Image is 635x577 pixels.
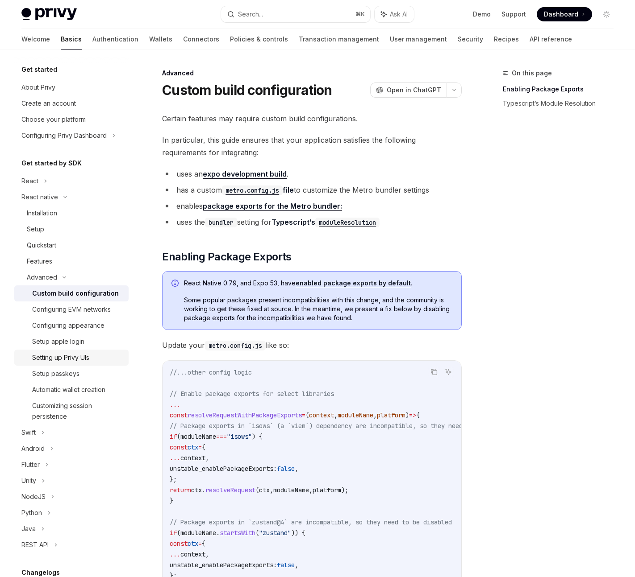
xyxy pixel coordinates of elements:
[202,443,205,451] span: {
[14,285,129,301] a: Custom build configuration
[273,486,309,494] span: moduleName
[27,208,57,218] div: Installation
[387,86,441,95] span: Open in ChatGPT
[21,540,49,550] div: REST API
[21,459,40,470] div: Flutter
[180,550,205,558] span: context
[259,486,270,494] span: ctx
[21,64,57,75] h5: Get started
[170,540,188,548] span: const
[309,486,313,494] span: ,
[370,82,447,98] button: Open in ChatGPT
[14,366,129,382] a: Setup passkeys
[252,433,263,441] span: ) {
[177,433,180,441] span: (
[170,550,180,558] span: ...
[503,82,621,96] a: Enabling Package Exports
[180,454,205,462] span: context
[205,454,209,462] span: ,
[205,550,209,558] span: ,
[180,529,216,537] span: moduleName
[170,518,452,526] span: // Package exports in `zustand@4` are incompatible, so they need to be disabled
[21,29,50,50] a: Welcome
[21,475,36,486] div: Unity
[32,400,123,422] div: Customizing session persistence
[202,486,205,494] span: .
[170,465,277,473] span: unstable_enablePackageExports:
[220,529,255,537] span: startsWith
[305,411,309,419] span: (
[188,411,302,419] span: resolveRequestWithPackageExports
[162,82,332,98] h1: Custom build configuration
[177,529,180,537] span: (
[21,443,45,454] div: Android
[14,334,129,350] a: Setup apple login
[222,185,283,195] code: metro.config.js
[32,336,84,347] div: Setup apple login
[162,200,462,212] li: enables
[494,29,519,50] a: Recipes
[21,192,58,202] div: React native
[170,422,516,430] span: // Package exports in `isows` (a `viem`) dependency are incompatible, so they need to be disabled
[299,29,379,50] a: Transaction management
[162,184,462,196] li: has a custom to customize the Metro bundler settings
[32,368,79,379] div: Setup passkeys
[390,10,408,19] span: Ask AI
[315,218,380,227] code: moduleResolution
[21,130,107,141] div: Configuring Privy Dashboard
[27,256,52,267] div: Features
[21,427,36,438] div: Swift
[222,185,294,194] a: metro.config.jsfile
[149,29,172,50] a: Wallets
[458,29,483,50] a: Security
[162,250,292,264] span: Enabling Package Exports
[32,384,105,395] div: Automatic wallet creation
[183,29,219,50] a: Connectors
[14,111,129,128] a: Choose your platform
[162,339,462,351] span: Update your like so:
[295,561,298,569] span: ,
[198,443,202,451] span: =
[170,561,277,569] span: unstable_enablePackageExports:
[14,301,129,317] a: Configuring EVM networks
[203,202,342,211] a: package exports for the Metro bundler:
[27,240,56,251] div: Quickstart
[205,486,255,494] span: resolveRequest
[377,411,405,419] span: platform
[170,454,180,462] span: ...
[302,411,305,419] span: =
[14,382,129,398] a: Automatic wallet creation
[355,11,365,18] span: ⌘ K
[180,433,216,441] span: moduleName
[375,6,414,22] button: Ask AI
[14,79,129,95] a: About Privy
[32,288,119,299] div: Custom build configuration
[277,465,295,473] span: false
[296,279,411,287] a: enabled package exports by default
[338,411,373,419] span: moduleName
[473,10,491,19] a: Demo
[21,114,86,125] div: Choose your platform
[503,96,621,111] a: Typescript’s Module Resolution
[501,10,526,19] a: Support
[221,6,370,22] button: Search...⌘K
[32,304,111,315] div: Configuring EVM networks
[291,529,305,537] span: )) {
[184,279,452,288] span: React Native 0.79, and Expo 53, have .
[21,523,36,534] div: Java
[373,411,377,419] span: ,
[21,8,77,21] img: light logo
[21,491,46,502] div: NodeJS
[27,224,44,235] div: Setup
[259,529,291,537] span: "zustand"
[216,529,220,537] span: .
[544,10,578,19] span: Dashboard
[334,411,338,419] span: ,
[272,218,380,227] a: Typescript’smoduleResolution
[162,216,462,228] li: uses the setting for
[255,486,259,494] span: (
[61,29,82,50] a: Basics
[599,7,614,21] button: Toggle dark mode
[443,366,454,378] button: Ask AI
[21,82,55,93] div: About Privy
